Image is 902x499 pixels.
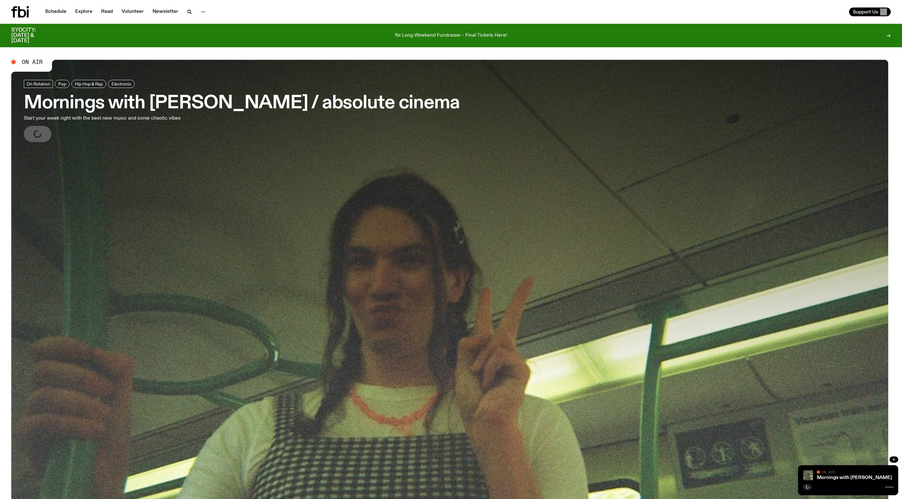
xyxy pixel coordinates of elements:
a: Schedule [41,8,70,16]
img: Jim Kretschmer in a really cute outfit with cute braids, standing on a train holding up a peace s... [803,470,813,480]
h3: SYDCITY: [DATE] & [DATE] [11,28,51,44]
span: On Air [22,59,43,65]
h3: Mornings with [PERSON_NAME] / absolute cinema [24,95,460,112]
a: Electronic [108,80,135,88]
span: On Rotation [27,81,50,86]
a: Hip Hop & Rap [71,80,106,88]
p: Start your week right with the best new music and some chaotic vibes [24,115,184,122]
p: fbi Long Weekend Fundraiser - Final Tickets Here! [395,33,507,39]
a: Pop [55,80,70,88]
button: Support Us [849,8,891,16]
span: Electronic [111,81,131,86]
a: Newsletter [149,8,182,16]
span: Support Us [853,9,878,15]
a: On Rotation [24,80,53,88]
a: Read [97,8,117,16]
span: Hip Hop & Rap [75,81,103,86]
span: On Air [822,470,835,474]
a: Explore [71,8,96,16]
a: Volunteer [118,8,148,16]
span: Pop [58,81,66,86]
a: Mornings with [PERSON_NAME] / absolute cinemaStart your week right with the best new music and so... [24,80,460,142]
